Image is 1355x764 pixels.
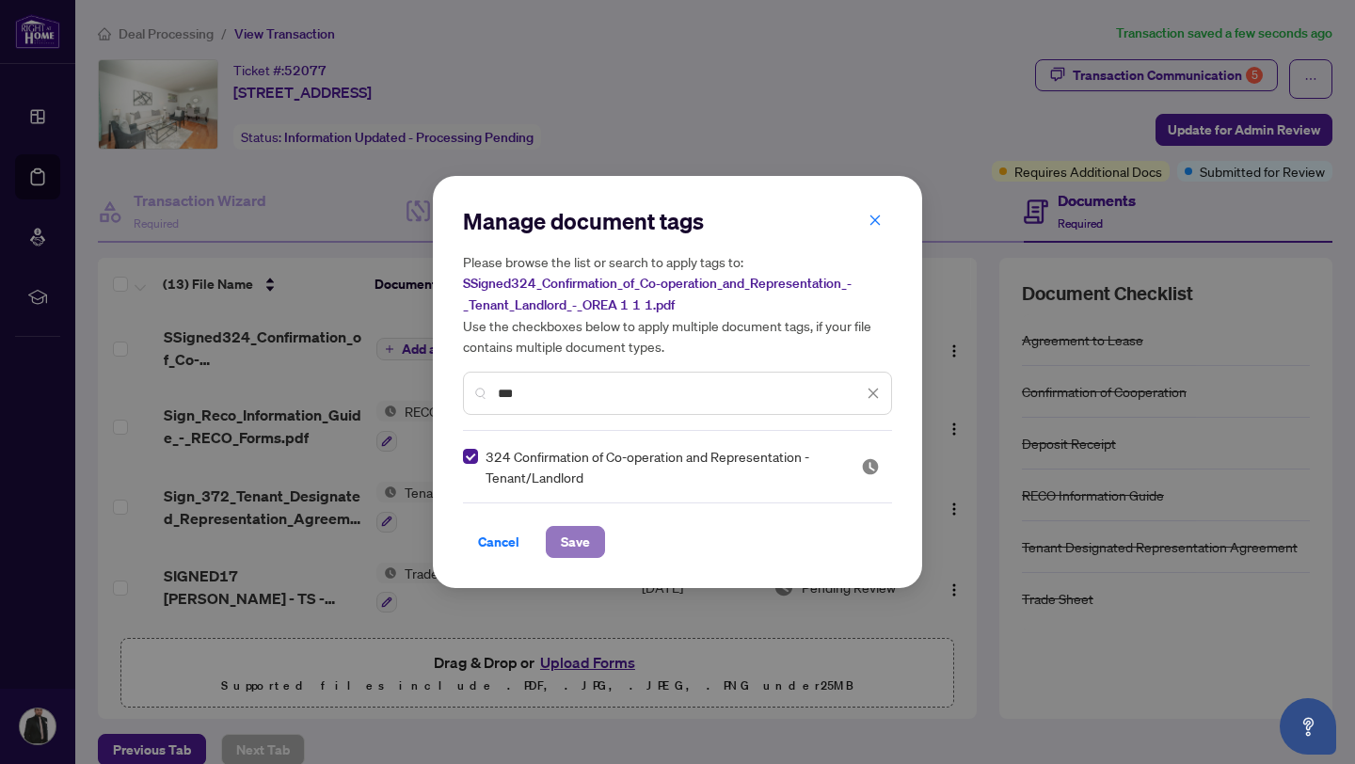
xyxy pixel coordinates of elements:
h2: Manage document tags [463,206,892,236]
img: status [861,457,880,476]
span: 324 Confirmation of Co-operation and Representation - Tenant/Landlord [486,446,838,487]
h5: Please browse the list or search to apply tags to: Use the checkboxes below to apply multiple doc... [463,251,892,357]
span: Save [561,527,590,557]
button: Cancel [463,526,534,558]
span: close [867,387,880,400]
span: SSigned324_Confirmation_of_Co-operation_and_Representation_-_Tenant_Landlord_-_OREA 1 1 1.pdf [463,275,852,313]
button: Save [546,526,605,558]
span: close [869,214,882,227]
span: Cancel [478,527,519,557]
button: Open asap [1280,698,1336,755]
span: Pending Review [861,457,880,476]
